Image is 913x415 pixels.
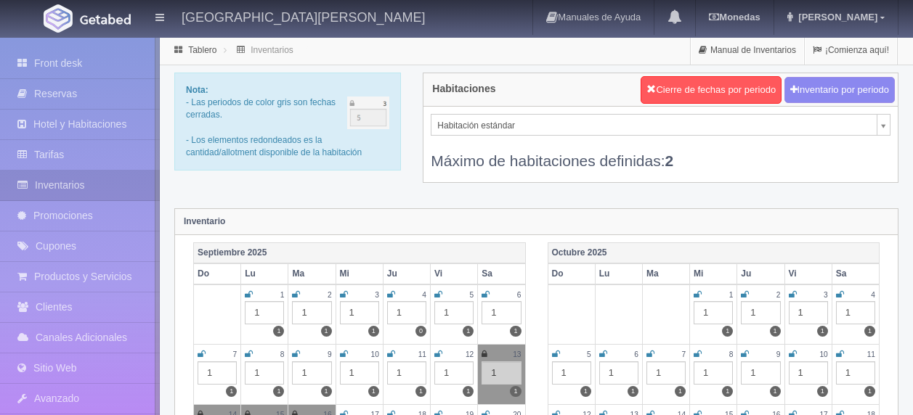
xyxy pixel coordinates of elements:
[776,291,781,299] small: 2
[817,326,828,337] label: 1
[548,242,880,263] th: Octubre 2025
[836,301,875,324] div: 1
[415,326,426,337] label: 0
[741,301,780,324] div: 1
[463,326,474,337] label: 1
[587,350,591,358] small: 5
[431,263,478,284] th: Vi
[368,386,379,397] label: 1
[340,361,379,385] div: 1
[599,361,638,385] div: 1
[328,350,332,358] small: 9
[784,77,895,104] button: Inventario por periodo
[387,301,426,324] div: 1
[174,73,401,170] div: - Las periodos de color gris son fechas cerradas. - Los elementos redondeados es la cantidad/allo...
[336,263,383,284] th: Mi
[182,7,425,25] h4: [GEOGRAPHIC_DATA][PERSON_NAME]
[776,350,781,358] small: 9
[418,350,426,358] small: 11
[510,326,521,337] label: 1
[226,386,237,397] label: 1
[864,386,875,397] label: 1
[375,291,379,299] small: 3
[548,263,595,284] th: Do
[321,386,332,397] label: 1
[184,216,225,226] strong: Inventario
[432,83,495,94] h4: Habitaciones
[580,386,591,397] label: 1
[415,386,426,397] label: 1
[641,76,782,104] button: Cierre de fechas por periodo
[194,242,526,263] th: Septiembre 2025
[80,14,131,25] img: Getabed
[368,326,379,337] label: 1
[292,361,331,385] div: 1
[186,85,208,95] b: Nota:
[709,12,760,22] b: Monedas
[321,326,332,337] label: 1
[642,263,689,284] th: Ma
[437,115,871,136] span: Habitación estándar
[44,4,73,33] img: Getabed
[691,36,804,65] a: Manual de Inventarios
[722,386,733,397] label: 1
[595,263,642,284] th: Lu
[819,350,827,358] small: 10
[233,350,238,358] small: 7
[328,291,332,299] small: 2
[722,326,733,337] label: 1
[463,386,474,397] label: 1
[340,301,379,324] div: 1
[517,291,522,299] small: 6
[431,114,890,136] a: Habitación estándar
[634,350,638,358] small: 6
[273,386,284,397] label: 1
[864,326,875,337] label: 1
[387,361,426,385] div: 1
[824,291,828,299] small: 3
[273,326,284,337] label: 1
[694,301,733,324] div: 1
[789,361,828,385] div: 1
[251,45,293,55] a: Inventarios
[347,96,390,129] img: cutoff.png
[241,263,288,284] th: Lu
[805,36,897,65] a: ¡Comienza aquí!
[729,350,734,358] small: 8
[789,301,828,324] div: 1
[836,361,875,385] div: 1
[280,291,285,299] small: 1
[871,291,875,299] small: 4
[466,350,474,358] small: 12
[434,301,474,324] div: 1
[737,263,784,284] th: Ju
[675,386,686,397] label: 1
[198,361,237,385] div: 1
[370,350,378,358] small: 10
[194,263,241,284] th: Do
[280,350,285,358] small: 8
[770,386,781,397] label: 1
[431,136,890,171] div: Máximo de habitaciones definidas:
[245,361,284,385] div: 1
[784,263,832,284] th: Vi
[422,291,426,299] small: 4
[288,263,336,284] th: Ma
[628,386,638,397] label: 1
[646,361,686,385] div: 1
[470,291,474,299] small: 5
[513,350,521,358] small: 13
[292,301,331,324] div: 1
[741,361,780,385] div: 1
[729,291,734,299] small: 1
[681,350,686,358] small: 7
[665,152,674,169] b: 2
[482,361,521,385] div: 1
[817,386,828,397] label: 1
[188,45,216,55] a: Tablero
[694,361,733,385] div: 1
[434,361,474,385] div: 1
[383,263,430,284] th: Ju
[245,301,284,324] div: 1
[552,361,591,385] div: 1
